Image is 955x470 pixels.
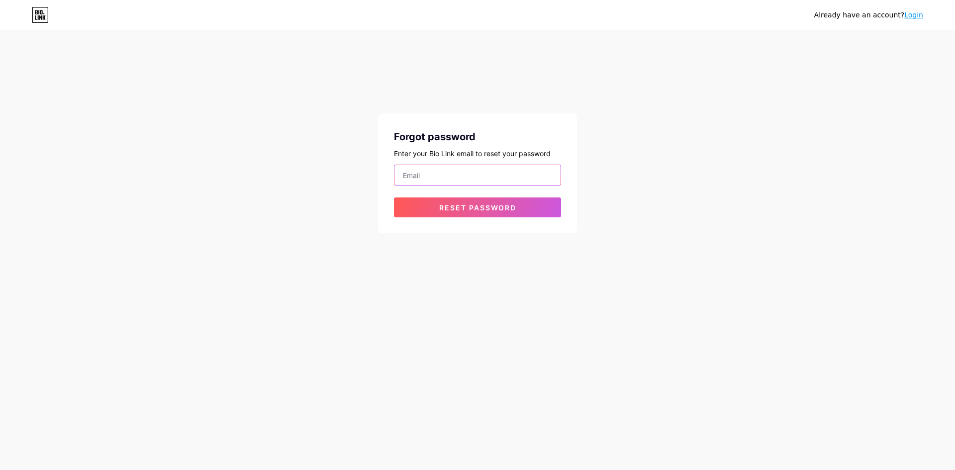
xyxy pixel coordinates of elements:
div: Enter your Bio Link email to reset your password [394,148,561,159]
input: Email [394,165,561,185]
div: Already have an account? [814,10,923,20]
button: Reset password [394,197,561,217]
span: Reset password [439,203,516,212]
a: Login [904,11,923,19]
div: Forgot password [394,129,561,144]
